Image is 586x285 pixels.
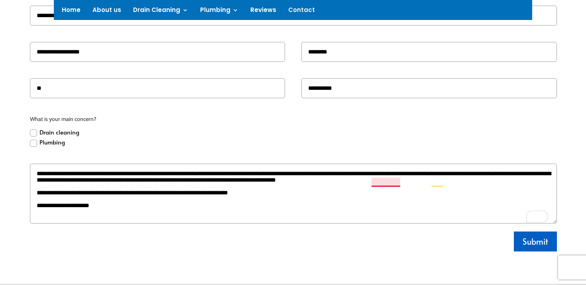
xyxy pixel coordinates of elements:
[62,7,81,16] a: Home
[30,127,79,137] label: Drain cleaning
[250,7,276,16] a: Reviews
[133,7,188,16] a: Drain Cleaning
[288,7,315,16] a: Contact
[92,7,121,16] a: About us
[30,137,65,147] label: Plumbing
[200,7,238,16] a: Plumbing
[514,232,557,251] button: Submit
[30,115,557,124] span: What is your main concern?
[30,164,557,224] textarea: To enrich screen reader interactions, please activate Accessibility in Grammarly extension settings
